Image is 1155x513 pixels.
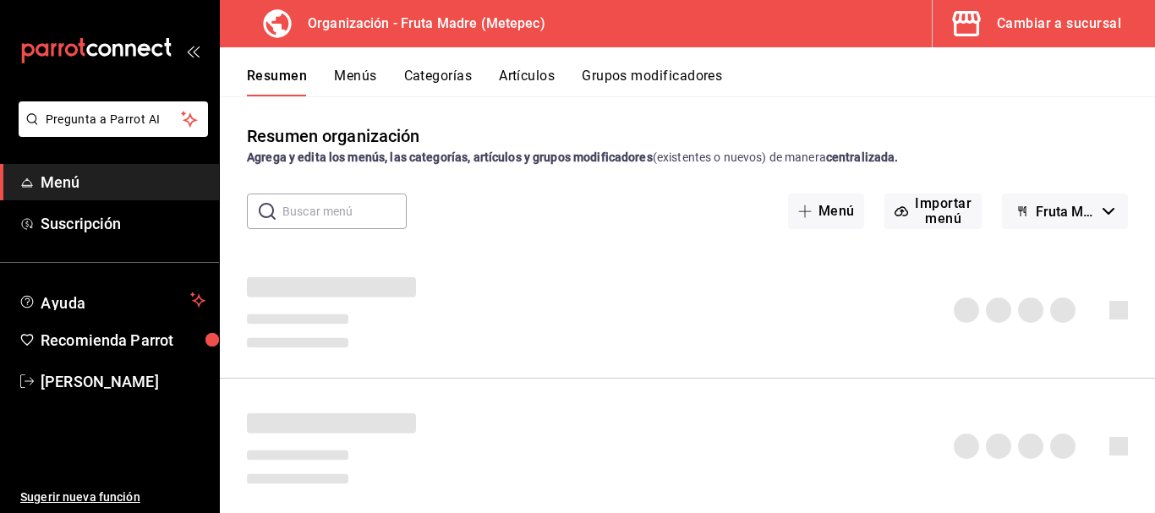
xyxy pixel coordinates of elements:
span: Pregunta a Parrot AI [46,111,182,128]
span: Suscripción [41,212,205,235]
button: Menús [334,68,376,96]
div: Resumen organización [247,123,420,149]
strong: Agrega y edita los menús, las categorías, artículos y grupos modificadores [247,150,653,164]
input: Buscar menú [282,194,407,228]
span: Recomienda Parrot [41,329,205,352]
button: open_drawer_menu [186,44,200,57]
span: Menú [41,171,205,194]
button: Grupos modificadores [582,68,722,96]
div: navigation tabs [247,68,1155,96]
div: Cambiar a sucursal [997,12,1121,35]
button: Categorías [404,68,473,96]
span: Sugerir nueva función [20,488,205,506]
button: Artículos [499,68,555,96]
span: [PERSON_NAME] [41,370,205,393]
button: Menú [788,194,865,229]
div: (existentes o nuevos) de manera [247,149,1128,166]
a: Pregunta a Parrot AI [12,123,208,140]
button: Resumen [247,68,307,96]
span: Fruta Madre - Borrador [1036,204,1096,220]
button: Importar menú [884,194,982,229]
button: Fruta Madre - Borrador [1002,194,1128,229]
strong: centralizada. [826,150,899,164]
span: Ayuda [41,290,183,310]
h3: Organización - Fruta Madre (Metepec) [294,14,545,34]
button: Pregunta a Parrot AI [19,101,208,137]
